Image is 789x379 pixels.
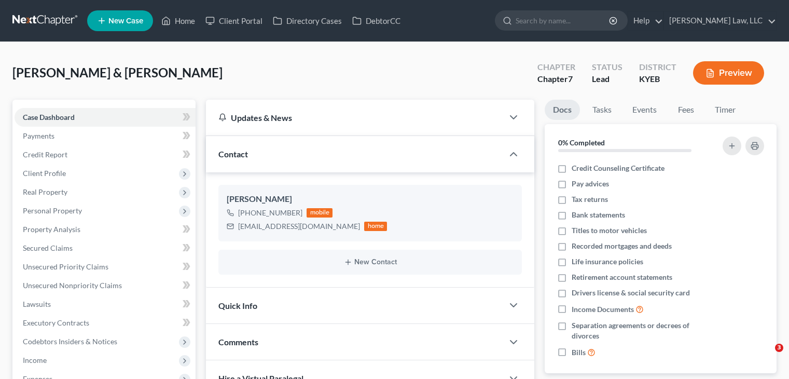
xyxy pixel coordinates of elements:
div: Updates & News [218,112,491,123]
a: Secured Claims [15,239,196,258]
a: Property Analysis [15,220,196,239]
button: Preview [693,61,764,85]
div: KYEB [639,73,676,85]
span: Real Property [23,187,67,196]
a: Lawsuits [15,295,196,314]
span: Separation agreements or decrees of divorces [572,320,710,341]
span: Personal Property [23,206,82,215]
a: Payments [15,127,196,145]
a: Timer [707,100,744,120]
span: Property Analysis [23,225,80,234]
span: Case Dashboard [23,113,75,121]
span: Codebtors Insiders & Notices [23,337,117,346]
div: District [639,61,676,73]
div: [PERSON_NAME] [227,193,514,206]
a: Client Portal [200,11,268,30]
span: Life insurance policies [572,256,643,267]
a: Executory Contracts [15,314,196,332]
a: Events [624,100,665,120]
a: Fees [669,100,702,120]
span: Income Documents [572,304,634,315]
iframe: Intercom live chat [754,344,779,369]
div: [PHONE_NUMBER] [238,208,302,218]
span: Pay advices [572,179,609,189]
span: Lawsuits [23,300,51,308]
span: Bills [572,347,586,358]
a: Unsecured Priority Claims [15,258,196,276]
span: Secured Claims [23,243,73,252]
strong: 0% Completed [558,138,605,147]
div: mobile [307,208,333,218]
span: Credit Counseling Certificate [572,163,665,173]
div: Chapter [537,61,575,73]
a: Tasks [584,100,620,120]
a: Home [156,11,200,30]
a: Directory Cases [268,11,347,30]
div: Status [592,61,622,73]
span: Bank statements [572,210,625,220]
span: Drivers license & social security card [572,288,690,298]
span: Credit Report [23,150,67,159]
span: Comments [218,337,258,347]
a: Unsecured Nonpriority Claims [15,276,196,295]
a: Case Dashboard [15,108,196,127]
a: Docs [545,100,580,120]
a: [PERSON_NAME] Law, LLC [664,11,776,30]
div: [EMAIL_ADDRESS][DOMAIN_NAME] [238,221,360,232]
a: Credit Report [15,145,196,164]
div: Chapter [537,73,575,85]
span: Income [23,356,47,364]
span: 7 [568,74,573,84]
span: Payments [23,131,54,140]
span: [PERSON_NAME] & [PERSON_NAME] [12,65,223,80]
span: Unsecured Priority Claims [23,262,108,271]
span: Contact [218,149,248,159]
span: New Case [108,17,143,25]
span: Executory Contracts [23,318,89,327]
a: Help [628,11,663,30]
input: Search by name... [516,11,611,30]
span: Client Profile [23,169,66,178]
button: New Contact [227,258,514,266]
span: Quick Info [218,301,257,310]
span: Titles to motor vehicles [572,225,647,236]
a: DebtorCC [347,11,406,30]
div: Lead [592,73,622,85]
span: Recorded mortgages and deeds [572,241,672,251]
span: Retirement account statements [572,272,672,282]
span: Tax returns [572,194,608,205]
span: Unsecured Nonpriority Claims [23,281,122,290]
span: 3 [775,344,783,352]
div: home [364,222,387,231]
